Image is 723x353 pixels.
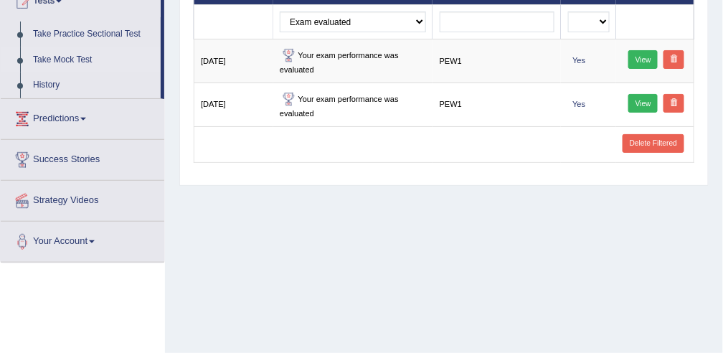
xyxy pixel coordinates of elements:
span: Yes [568,98,590,111]
a: Delete Filtered [623,134,684,153]
a: Take Mock Test [27,47,161,73]
span: Yes [568,55,590,67]
td: Your exam performance was evaluated [273,83,433,127]
a: Delete [663,94,684,113]
a: Strategy Videos [1,181,164,217]
a: View [628,50,658,69]
td: [DATE] [194,83,273,127]
a: Your Account [1,222,164,258]
a: Delete [663,50,684,69]
a: Take Practice Sectional Test [27,22,161,47]
a: Predictions [1,99,164,135]
a: Success Stories [1,140,164,176]
td: Your exam performance was evaluated [273,39,433,83]
td: [DATE] [194,39,273,83]
a: View [628,94,658,113]
td: PEW1 [433,83,561,127]
td: PEW1 [433,39,561,83]
a: History [27,72,161,98]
